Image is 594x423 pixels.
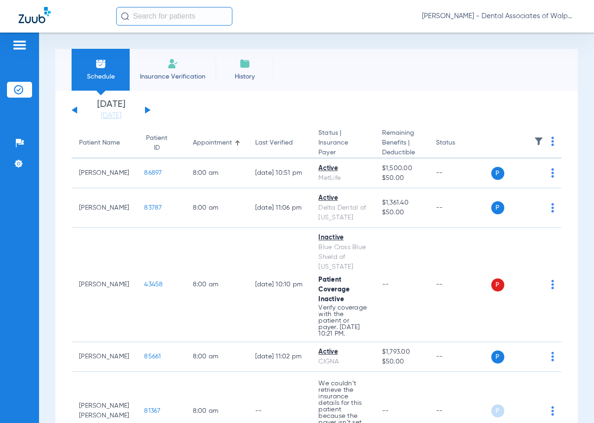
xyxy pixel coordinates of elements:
span: $50.00 [382,208,421,218]
div: Active [318,347,367,357]
img: group-dot-blue.svg [551,137,554,146]
span: P [491,350,504,364]
img: History [239,58,251,69]
th: Status | [311,128,374,159]
td: [PERSON_NAME] [72,188,137,228]
img: hamburger-icon [12,40,27,51]
div: Patient Name [79,138,120,148]
div: Appointment [193,138,240,148]
img: Schedule [95,58,106,69]
span: History [223,72,267,81]
td: -- [429,228,491,342]
span: -- [382,408,389,414]
span: Insurance Verification [137,72,209,81]
li: [DATE] [83,100,139,120]
img: group-dot-blue.svg [551,203,554,212]
input: Search for patients [116,7,232,26]
span: 83787 [144,205,162,211]
div: MetLife [318,173,367,183]
div: Blue Cross Blue Shield of [US_STATE] [318,243,367,272]
div: CIGNA [318,357,367,367]
span: Patient Coverage Inactive [318,277,350,303]
span: P [491,167,504,180]
td: 8:00 AM [185,228,248,342]
div: Patient Name [79,138,129,148]
td: [DATE] 10:10 PM [248,228,311,342]
div: Patient ID [144,133,178,153]
iframe: Chat Widget [548,378,594,423]
div: Active [318,164,367,173]
td: [DATE] 11:06 PM [248,188,311,228]
div: Active [318,193,367,203]
a: [DATE] [83,111,139,120]
span: $1,793.00 [382,347,421,357]
span: $1,361.40 [382,198,421,208]
span: 81367 [144,408,160,414]
div: Patient ID [144,133,169,153]
td: [DATE] 10:51 PM [248,159,311,188]
span: 86897 [144,170,162,176]
span: Schedule [79,72,123,81]
span: [PERSON_NAME] - Dental Associates of Walpole [422,12,575,21]
img: Manual Insurance Verification [167,58,178,69]
td: 8:00 AM [185,188,248,228]
td: [PERSON_NAME] [72,228,137,342]
td: [DATE] 11:02 PM [248,342,311,372]
span: $1,500.00 [382,164,421,173]
td: 8:00 AM [185,159,248,188]
div: Inactive [318,233,367,243]
img: group-dot-blue.svg [551,168,554,178]
td: [PERSON_NAME] [72,342,137,372]
div: Last Verified [255,138,304,148]
td: -- [429,342,491,372]
span: P [491,404,504,417]
img: group-dot-blue.svg [551,352,554,361]
p: Verify coverage with the patient or payer. [DATE] 10:21 PM. [318,304,367,337]
td: [PERSON_NAME] [72,159,137,188]
img: Zuub Logo [19,7,51,23]
span: -- [382,281,389,288]
td: -- [429,159,491,188]
img: filter.svg [534,137,543,146]
img: group-dot-blue.svg [551,280,554,289]
span: Insurance Payer [318,138,367,158]
span: Deductible [382,148,421,158]
span: P [491,278,504,291]
div: Delta Dental of [US_STATE] [318,203,367,223]
span: P [491,201,504,214]
th: Remaining Benefits | [375,128,429,159]
span: $50.00 [382,357,421,367]
div: Appointment [193,138,232,148]
div: Last Verified [255,138,293,148]
img: Search Icon [121,12,129,20]
span: 43458 [144,281,163,288]
span: $50.00 [382,173,421,183]
th: Status [429,128,491,159]
span: 85661 [144,353,161,360]
td: 8:00 AM [185,342,248,372]
td: -- [429,188,491,228]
